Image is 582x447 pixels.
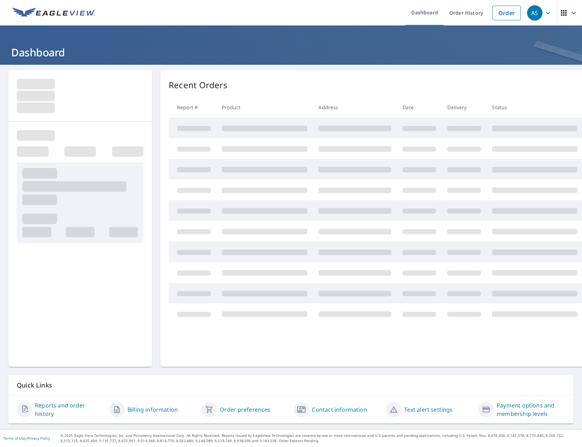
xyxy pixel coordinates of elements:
[169,79,227,91] p: Recent Orders
[313,97,397,118] th: Address
[127,405,178,414] a: Billing information
[27,436,50,441] a: Privacy Policy
[3,436,25,441] a: Terms of Use
[8,45,574,60] h1: Dashboard
[13,8,95,18] img: EV Logo
[497,401,565,418] a: Payment options and membership levels
[61,433,579,443] p: © 2025 Eagle View Technologies, Inc. and Pictometry International Corp. All Rights Reserved. Repo...
[312,405,367,414] a: Contact information
[442,97,486,118] th: Delivery
[35,401,104,418] a: Reports and order history
[169,97,216,118] th: Report #
[492,6,521,20] a: Order
[397,97,442,118] th: Date
[216,97,313,118] th: Product
[220,405,271,414] a: Order preferences
[3,436,50,440] p: |
[404,405,453,414] a: Text alert settings
[17,381,565,390] p: Quick Links
[527,5,542,21] div: AS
